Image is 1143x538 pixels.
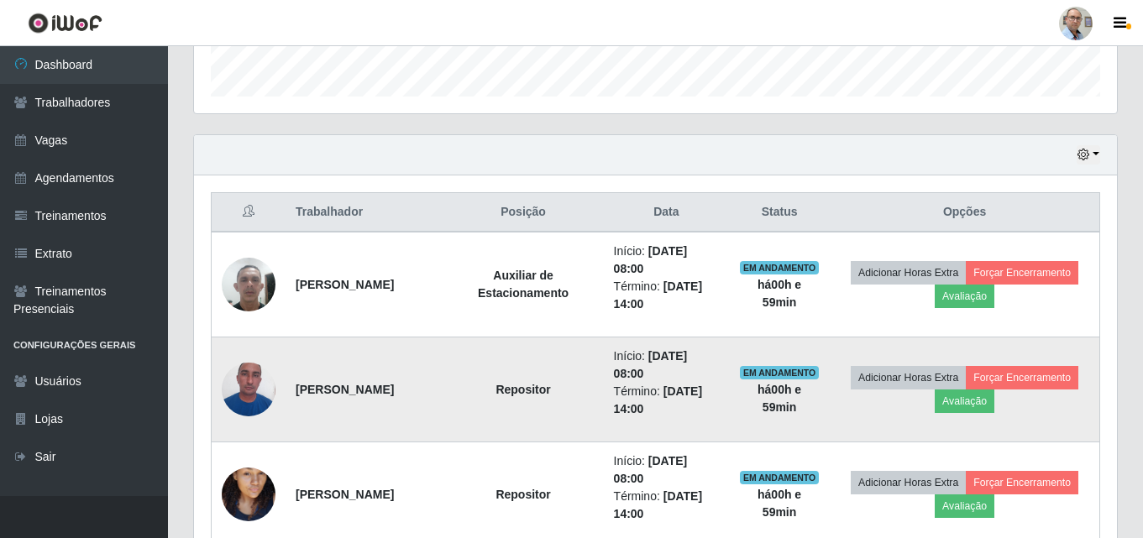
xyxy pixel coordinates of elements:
[286,193,443,232] th: Trabalhador
[830,193,1099,232] th: Opções
[758,488,801,519] strong: há 00 h e 59 min
[966,261,1078,285] button: Forçar Encerramento
[614,452,719,488] li: Início:
[222,353,275,425] img: 1728497043228.jpeg
[935,494,994,518] button: Avaliação
[935,389,994,413] button: Avaliação
[614,349,688,380] time: [DATE] 08:00
[614,454,688,485] time: [DATE] 08:00
[966,366,1078,389] button: Forçar Encerramento
[729,193,830,232] th: Status
[935,285,994,308] button: Avaliação
[758,383,801,414] strong: há 00 h e 59 min
[296,488,394,501] strong: [PERSON_NAME]
[614,383,719,418] li: Término:
[443,193,604,232] th: Posição
[495,383,550,396] strong: Repositor
[614,243,719,278] li: Início:
[222,248,275,320] img: 1716159554658.jpeg
[740,366,820,379] span: EM ANDAMENTO
[296,278,394,291] strong: [PERSON_NAME]
[495,488,550,501] strong: Repositor
[478,269,569,300] strong: Auxiliar de Estacionamento
[614,488,719,523] li: Término:
[296,383,394,396] strong: [PERSON_NAME]
[740,261,820,274] span: EM ANDAMENTO
[851,366,966,389] button: Adicionar Horas Extra
[851,471,966,494] button: Adicionar Horas Extra
[614,347,719,383] li: Início:
[966,471,1078,494] button: Forçar Encerramento
[740,471,820,484] span: EM ANDAMENTO
[604,193,729,232] th: Data
[28,13,102,34] img: CoreUI Logo
[614,278,719,313] li: Término:
[851,261,966,285] button: Adicionar Horas Extra
[758,278,801,309] strong: há 00 h e 59 min
[614,244,688,275] time: [DATE] 08:00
